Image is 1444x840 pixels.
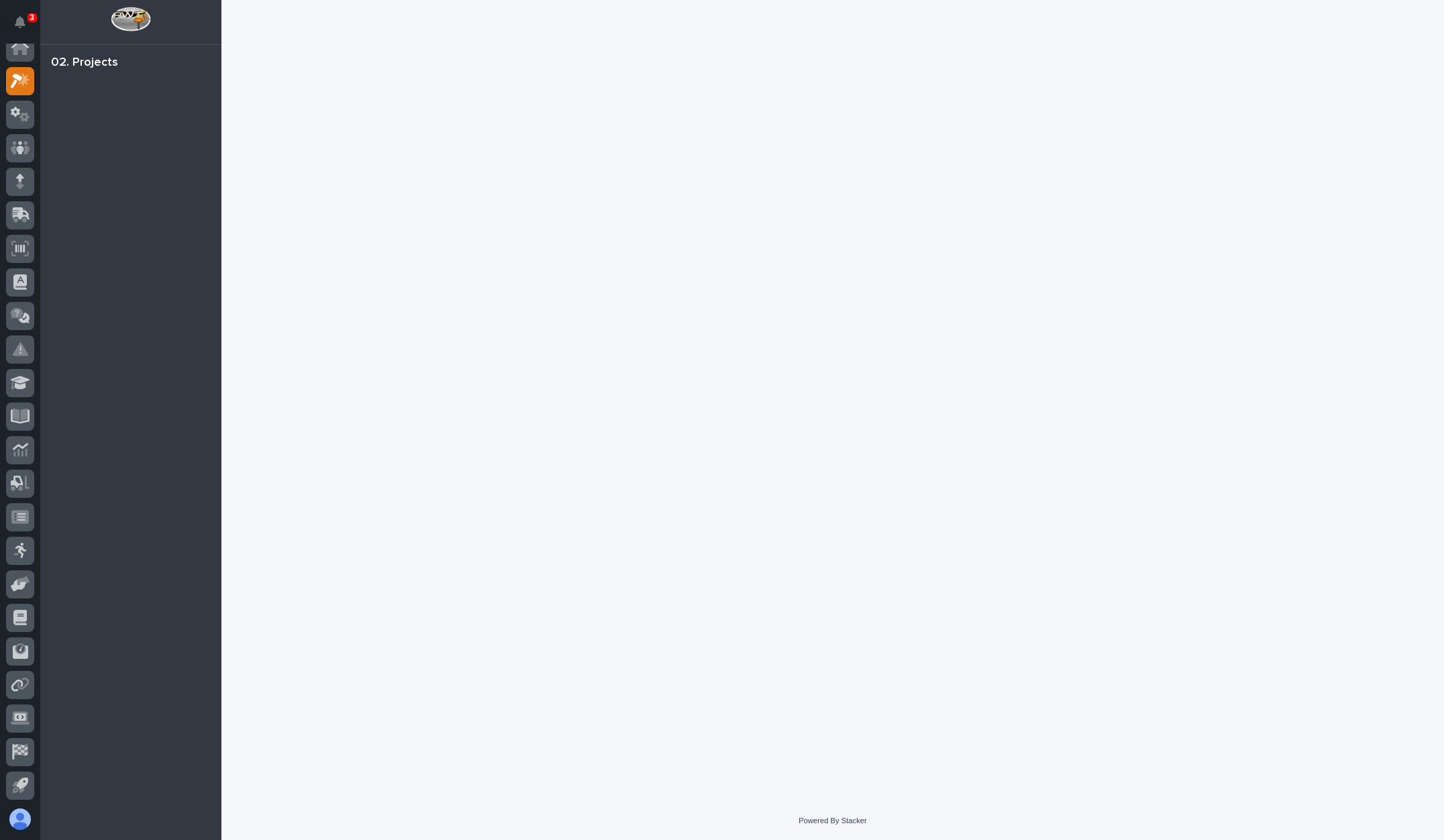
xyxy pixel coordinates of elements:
div: Notifications3 [17,16,34,38]
a: Powered By Stacker [798,817,866,825]
div: 02. Projects [51,56,118,70]
button: users-avatar [6,805,34,833]
button: Notifications [6,8,34,36]
img: Workspace Logo [111,7,150,32]
p: 3 [30,13,34,22]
